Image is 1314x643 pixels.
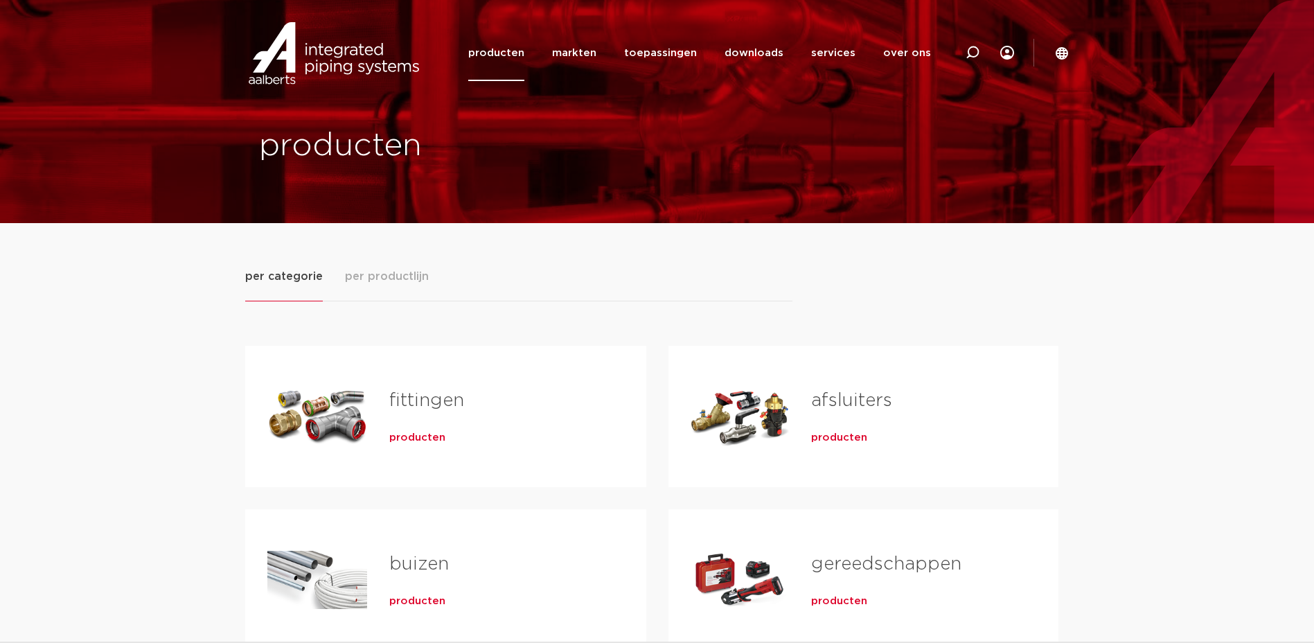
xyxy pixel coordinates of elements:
[389,431,445,445] a: producten
[245,268,323,285] span: per categorie
[811,25,855,81] a: services
[468,25,931,81] nav: Menu
[389,391,464,409] a: fittingen
[468,25,524,81] a: producten
[259,124,650,168] h1: producten
[1000,25,1014,81] div: my IPS
[552,25,596,81] a: markten
[389,594,445,608] a: producten
[811,594,867,608] a: producten
[811,555,961,573] a: gereedschappen
[811,431,867,445] a: producten
[811,391,892,409] a: afsluiters
[624,25,697,81] a: toepassingen
[389,555,449,573] a: buizen
[345,268,429,285] span: per productlijn
[883,25,931,81] a: over ons
[725,25,783,81] a: downloads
